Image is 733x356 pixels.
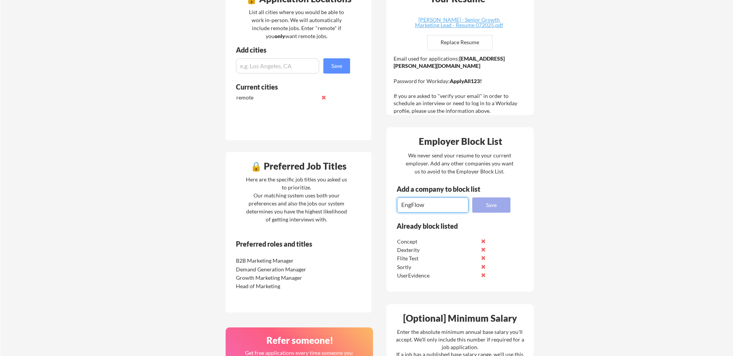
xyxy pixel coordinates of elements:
[228,162,370,171] div: 🔒 Preferred Job Titles
[413,17,504,29] a: [PERSON_NAME] - Senior Growth Marketing Lead - Resume 072025.pdf
[244,8,349,40] div: List all cities where you would be able to work in-person. We will automatically include remote j...
[394,55,528,115] div: Email used for applications: Password for Workday: If you are asked to "verify your email" in ord...
[236,257,316,265] div: B2B Marketing Manager
[236,282,316,290] div: Head of Marketing
[397,238,478,245] div: Concept
[236,241,340,247] div: Preferred roles and titles
[236,47,352,53] div: Add cities
[323,58,350,74] button: Save
[389,137,531,146] div: Employer Block List
[397,255,478,262] div: Flite Test
[397,223,500,229] div: Already block listed
[236,266,316,273] div: Demand Generation Manager
[236,83,342,90] div: Current cities
[389,314,531,323] div: [Optional] Minimum Salary
[274,33,285,39] strong: only
[397,246,478,254] div: Dexterity
[413,17,504,28] div: [PERSON_NAME] - Senior Growth Marketing Lead - Resume 072025.pdf
[405,151,514,175] div: We never send your resume to your current employer. Add any other companies you want us to avoid ...
[397,272,478,279] div: UserEvidence
[397,263,478,271] div: Sortly
[229,336,371,345] div: Refer someone!
[236,274,316,282] div: Growth Marketing Manager
[450,78,482,84] strong: ApplyAll123!
[244,175,349,223] div: Here are the specific job titles you asked us to prioritize. Our matching system uses both your p...
[472,197,510,213] button: Save
[394,55,505,69] strong: [EMAIL_ADDRESS][PERSON_NAME][DOMAIN_NAME]
[236,94,317,101] div: remote
[236,58,319,74] input: e.g. Los Angeles, CA
[397,186,492,192] div: Add a company to block list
